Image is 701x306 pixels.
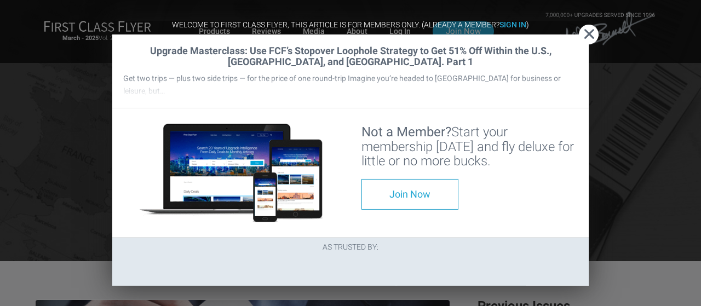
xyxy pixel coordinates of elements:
[140,124,323,222] img: Devices
[361,179,458,210] a: Join Now
[499,20,526,28] a: Sign In
[579,25,599,44] button: Close
[389,188,430,200] span: Join Now
[123,45,578,67] h2: Upgrade Masterclass: Use FCF’s Stopover Loophole Strategy to Get 51% Off Within the U.S., [GEOGRA...
[361,124,574,169] span: Start your membership [DATE] and fly deluxe for little or no more bucks.
[112,20,589,28] h3: Welcome to First Class Flyer, this article is for members only. (Already a member? )
[361,124,451,140] strong: Not a Member?
[323,243,378,251] span: AS TRUSTED BY:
